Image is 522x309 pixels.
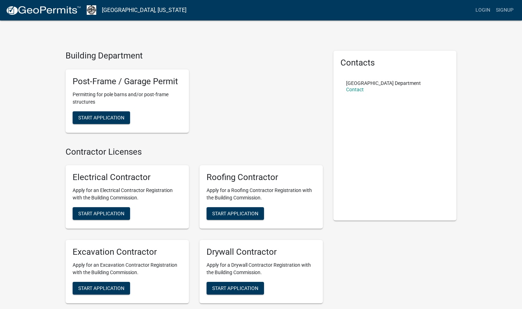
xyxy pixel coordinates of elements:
p: Apply for an Electrical Contractor Registration with the Building Commission. [73,187,182,202]
span: Start Application [212,285,258,291]
h5: Post-Frame / Garage Permit [73,76,182,87]
a: [GEOGRAPHIC_DATA], [US_STATE] [102,4,186,16]
h4: Contractor Licenses [66,147,323,157]
p: Permitting for pole barns and/or post-frame structures [73,91,182,106]
h4: Building Department [66,51,323,61]
span: Start Application [78,115,124,120]
p: [GEOGRAPHIC_DATA] Department [346,81,421,86]
img: Newton County, Indiana [87,5,96,15]
a: Contact [346,87,364,92]
h5: Electrical Contractor [73,172,182,183]
p: Apply for a Drywall Contractor Registration with the Building Commission. [207,261,316,276]
a: Login [473,4,493,17]
span: Start Application [78,211,124,216]
p: Apply for an Excavation Contractor Registration with the Building Commission. [73,261,182,276]
button: Start Application [207,207,264,220]
span: Start Application [212,211,258,216]
a: Signup [493,4,516,17]
h5: Excavation Contractor [73,247,182,257]
button: Start Application [73,111,130,124]
button: Start Application [73,207,130,220]
p: Apply for a Roofing Contractor Registration with the Building Commission. [207,187,316,202]
h5: Drywall Contractor [207,247,316,257]
span: Start Application [78,285,124,291]
button: Start Application [73,282,130,295]
button: Start Application [207,282,264,295]
h5: Contacts [340,58,450,68]
h5: Roofing Contractor [207,172,316,183]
